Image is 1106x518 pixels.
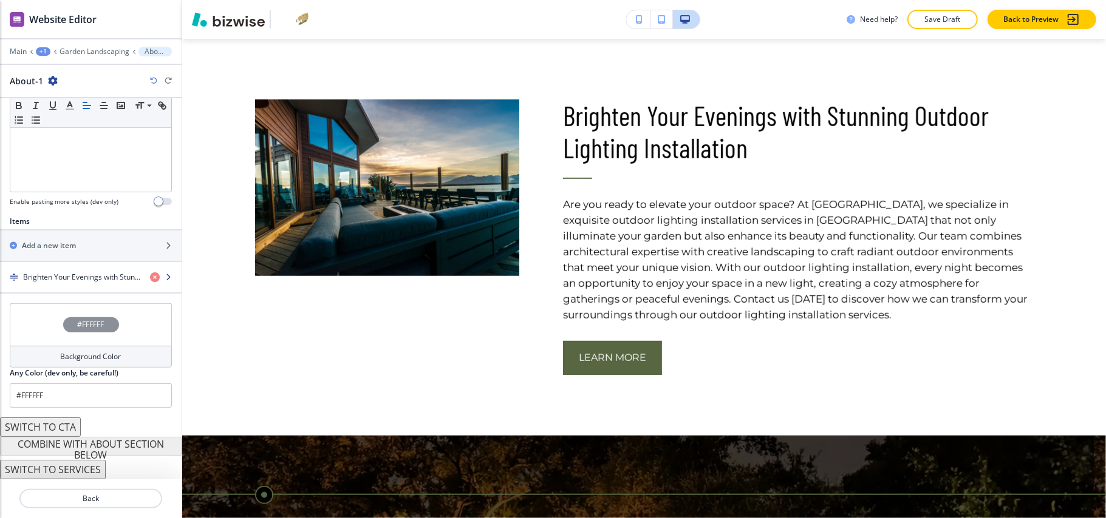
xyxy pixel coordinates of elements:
span: Learn More [579,351,646,365]
p: Back [21,493,161,504]
h4: Brighten Your Evenings with Stunning Outdoor Lighting Installation [23,272,140,283]
h2: About-1 [10,75,43,87]
h3: Need help? [860,14,898,25]
button: Back to Preview [988,10,1096,29]
h2: Add a new item [22,240,76,251]
p: Are you ready to elevate your outdoor space? At [GEOGRAPHIC_DATA], we specialize in exquisite out... [563,197,1033,323]
h4: Enable pasting more styles (dev only) [10,197,118,206]
p: Brighten Your Evenings with Stunning Outdoor Lighting Installation [563,99,1033,164]
button: Learn More [563,341,662,375]
button: Back [19,489,162,508]
button: Save Draft [907,10,978,29]
h2: Items [10,216,30,227]
img: editor icon [10,12,24,27]
p: Save Draft [923,14,962,25]
button: Main [10,47,27,56]
button: About-1 [138,47,172,56]
img: cf1e056eb80b5c0bf1e1277f4787c21d.webp [255,99,519,276]
h2: Any Color (dev only, be careful!) [10,368,118,378]
p: Back to Preview [1003,14,1059,25]
p: About-1 [145,47,166,56]
button: #FFFFFFBackground Color [10,303,172,368]
img: Drag [10,273,18,281]
h2: Website Editor [29,12,97,27]
img: Bizwise Logo [192,12,265,27]
h4: Background Color [61,351,121,362]
button: +1 [36,47,50,56]
img: Your Logo [276,12,309,27]
button: Garden Landscaping [60,47,129,56]
h4: #FFFFFF [78,319,104,330]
